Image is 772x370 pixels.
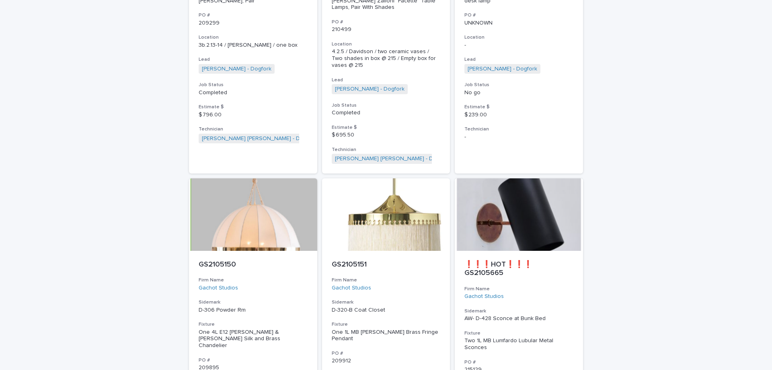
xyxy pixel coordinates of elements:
[199,112,308,118] p: $ 796.00
[464,286,573,292] h3: Firm Name
[332,277,441,283] h3: Firm Name
[332,77,441,83] h3: Lead
[332,321,441,328] h3: Fixture
[332,299,441,306] h3: Sidemark
[332,350,441,357] h3: PO #
[332,41,441,48] h3: Location
[464,359,573,366] h3: PO #
[332,48,441,68] p: 4.2.5 / Davidson / two ceramic vases / Two shades in box @ 215 / Empty box for vases @ 215
[332,285,371,291] a: Gachot Studios
[199,307,308,314] p: D-306 Powder Rm
[199,34,308,41] h3: Location
[332,102,441,109] h3: Job Status
[199,126,308,132] h3: Technician
[464,330,573,337] h3: Fixture
[464,42,573,49] p: -
[464,112,573,118] p: $ 239.00
[464,134,573,141] p: -
[464,337,573,351] div: Two 1L MB Lumfardo Lubular Metal Sconces
[464,104,573,110] h3: Estimate $
[199,277,308,283] h3: Firm Name
[199,357,308,364] h3: PO #
[199,299,308,306] h3: Sidemark
[199,82,308,88] h3: Job Status
[199,321,308,328] h3: Fixture
[199,260,308,269] p: GS2105150
[199,329,308,349] div: One 4L E12 [PERSON_NAME] & [PERSON_NAME] Silk and Brass Chandelier
[332,147,441,153] h3: Technician
[464,126,573,132] h3: Technician
[202,66,271,72] a: [PERSON_NAME] - Dogfork
[199,56,308,63] h3: Lead
[332,260,441,269] p: GS2105151
[464,56,573,63] h3: Lead
[199,20,308,27] p: 209299
[332,19,441,25] h3: PO #
[464,315,573,322] p: AW- D-428 Sconce at Bunk Bed
[199,42,308,49] p: 3b.2.13-14 / [PERSON_NAME] / one box
[335,155,482,162] a: [PERSON_NAME] [PERSON_NAME] - Dogfork - Technician
[199,12,308,19] h3: PO #
[199,285,238,291] a: Gachot Studios
[335,86,404,93] a: [PERSON_NAME] - Dogfork
[332,110,441,116] p: Completed
[464,82,573,88] h3: Job Status
[464,20,573,27] p: UNKNOWN
[332,307,441,314] p: D-320-B Coat Closet
[199,104,308,110] h3: Estimate $
[464,260,573,278] p: ❗❗❗HOT❗❗❗ GS2105665
[332,358,441,364] p: 209912
[332,132,441,138] p: $ 695.50
[332,329,441,343] div: One 1L MB [PERSON_NAME] Brass Fringe Pendant
[202,135,349,142] a: [PERSON_NAME] [PERSON_NAME] - Dogfork - Technician
[464,308,573,314] h3: Sidemark
[332,26,441,33] p: 210499
[332,124,441,131] h3: Estimate $
[464,34,573,41] h3: Location
[464,293,504,300] a: Gachot Studios
[199,89,308,96] p: Completed
[468,66,537,72] a: [PERSON_NAME] - Dogfork
[464,12,573,19] h3: PO #
[464,89,573,96] p: No go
